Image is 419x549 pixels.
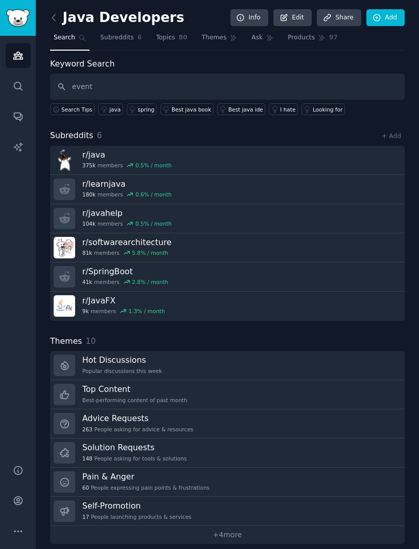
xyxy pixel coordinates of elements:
[82,442,187,453] h3: Solution Requests
[160,103,214,115] a: Best java book
[82,237,172,248] h3: r/ softwarearchitecture
[82,426,193,433] div: People asking for advice & resources
[50,30,89,51] a: Search
[382,133,401,140] a: + Add
[313,106,343,113] div: Looking for
[50,204,405,233] a: r/javahelp104kmembers0.5% / month
[273,9,312,27] a: Edit
[50,103,95,115] button: Search Tips
[251,33,263,42] span: Ask
[329,33,338,42] span: 97
[50,380,405,409] a: Top ContentBest-performing content of past month
[198,30,241,51] a: Themes
[61,106,92,113] span: Search Tips
[82,484,89,491] span: 60
[50,74,405,100] input: Keyword search in audience
[82,220,172,227] div: members
[50,335,82,348] span: Themes
[82,384,188,394] h3: Top Content
[54,295,75,317] img: JavaFX
[50,351,405,380] a: Hot DiscussionsPopular discussions this week
[137,33,142,42] span: 6
[50,10,184,26] h2: Java Developers
[82,308,165,315] div: members
[82,500,192,511] h3: Self-Promotion
[82,179,172,189] h3: r/ learnjava
[138,106,155,113] div: spring
[82,308,89,315] span: 9k
[152,30,191,51] a: Topics80
[50,59,114,69] label: Keyword Search
[82,426,92,433] span: 263
[82,413,193,424] h3: Advice Requests
[82,484,209,491] div: People expressing pain points & frustrations
[50,292,405,321] a: r/JavaFX9kmembers1.3% / month
[50,438,405,468] a: Solution Requests148People asking for tools & solutions
[248,30,277,51] a: Ask
[82,367,162,375] div: Popular discussions this week
[135,162,172,169] div: 0.5 % / month
[82,455,187,462] div: People asking for tools & solutions
[82,513,192,520] div: People launching products & services
[280,106,295,113] div: I hate
[202,33,227,42] span: Themes
[97,30,145,51] a: Subreddits6
[284,30,341,51] a: Products97
[54,237,75,258] img: softwarearchitecture
[366,9,405,27] a: Add
[129,308,165,315] div: 1.3 % / month
[82,278,168,286] div: members
[50,175,405,204] a: r/learnjava180kmembers0.6% / month
[50,129,94,142] span: Subreddits
[50,497,405,526] a: Self-Promotion17People launching products & services
[50,526,405,544] a: +4more
[86,336,96,346] span: 10
[50,233,405,262] a: r/softwarearchitecture81kmembers5.8% / month
[82,249,172,256] div: members
[82,162,96,169] span: 375k
[132,278,168,286] div: 2.8 % / month
[156,33,175,42] span: Topics
[228,106,263,113] div: Best java ide
[97,130,102,140] span: 6
[82,295,165,306] h3: r/ JavaFX
[82,471,209,482] h3: Pain & Anger
[82,191,172,198] div: members
[82,513,89,520] span: 17
[54,149,75,171] img: java
[6,9,30,27] img: GummySearch logo
[82,455,92,462] span: 148
[135,191,172,198] div: 0.6 % / month
[82,220,96,227] span: 104k
[82,149,172,160] h3: r/ java
[269,103,298,115] a: I hate
[217,103,265,115] a: Best java ide
[172,106,212,113] div: Best java book
[82,355,162,365] h3: Hot Discussions
[135,220,172,227] div: 0.5 % / month
[82,162,172,169] div: members
[82,266,168,277] h3: r/ SpringBoot
[100,33,134,42] span: Subreddits
[179,33,188,42] span: 80
[50,468,405,497] a: Pain & Anger60People expressing pain points & frustrations
[127,103,157,115] a: spring
[82,278,92,286] span: 41k
[301,103,345,115] a: Looking for
[132,249,168,256] div: 5.8 % / month
[82,249,92,256] span: 81k
[98,103,123,115] a: java
[50,146,405,175] a: r/java375kmembers0.5% / month
[50,409,405,438] a: Advice Requests263People asking for advice & resources
[288,33,315,42] span: Products
[54,33,75,42] span: Search
[230,9,268,27] a: Info
[82,397,188,404] div: Best-performing content of past month
[109,106,121,113] div: java
[82,191,96,198] span: 180k
[50,262,405,292] a: r/SpringBoot41kmembers2.8% / month
[82,208,172,218] h3: r/ javahelp
[317,9,361,27] a: Share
